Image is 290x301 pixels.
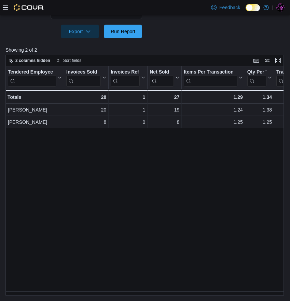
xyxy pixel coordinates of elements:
div: Totals [8,93,62,101]
div: Invoices Ref [111,69,140,87]
span: Export [65,25,95,38]
div: 19 [150,106,179,114]
div: 27 [150,93,179,101]
span: 2 columns hidden [15,58,50,63]
div: 1.25 [184,118,243,126]
div: Items Per Transaction [184,69,237,87]
div: 1.34 [247,93,272,101]
span: Sort fields [63,58,81,63]
input: Dark Mode [246,4,260,11]
a: Feedback [208,1,243,14]
button: Keyboard shortcuts [252,56,260,65]
button: Qty Per Transaction [247,69,272,87]
div: [PERSON_NAME] [8,118,62,126]
div: Qty Per Transaction [247,69,266,76]
span: Run Report [111,28,135,35]
div: Anaka Sparrow [276,3,285,12]
div: 1 [111,106,145,114]
p: | [272,3,274,12]
button: Enter fullscreen [274,56,282,65]
button: Tendered Employee [8,69,62,87]
div: Net Sold [150,69,174,76]
div: Invoices Sold [66,69,101,76]
div: 0 [111,118,145,126]
button: Invoices Ref [111,69,145,87]
button: Export [61,25,99,38]
button: Display options [263,56,271,65]
div: Net Sold [150,69,174,87]
div: 1 [111,93,145,101]
img: Cova [14,4,44,11]
div: 8 [66,118,106,126]
div: 1.24 [184,106,243,114]
div: 8 [150,118,179,126]
button: Items Per Transaction [184,69,243,87]
div: 28 [66,93,106,101]
p: Showing 2 of 2 [5,47,287,53]
div: 20 [66,106,106,114]
div: Qty Per Transaction [247,69,266,87]
button: Invoices Sold [66,69,106,87]
div: 1.29 [184,93,243,101]
div: Tendered Employee [8,69,56,87]
button: Net Sold [150,69,179,87]
div: Invoices Ref [111,69,140,76]
div: 1.25 [247,118,272,126]
button: 2 columns hidden [6,56,53,65]
div: 1.38 [247,106,272,114]
div: Invoices Sold [66,69,101,87]
div: Tendered Employee [8,69,56,76]
button: Sort fields [54,56,84,65]
div: Items Per Transaction [184,69,237,76]
span: Feedback [219,4,240,11]
button: Run Report [104,25,142,38]
div: [PERSON_NAME] [8,106,62,114]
